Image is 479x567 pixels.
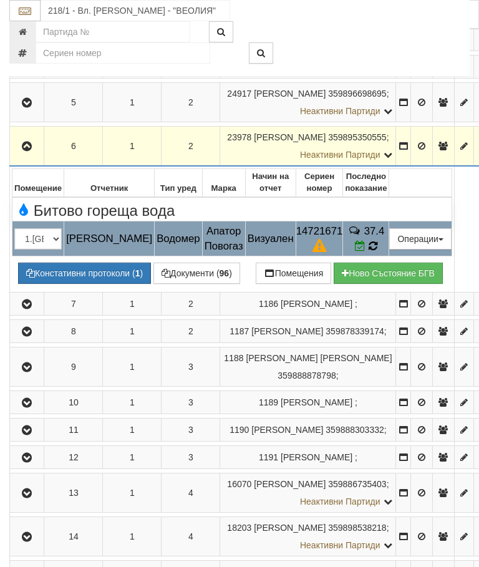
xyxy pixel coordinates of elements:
[227,523,251,533] span: Партида №
[227,89,251,99] span: Партида №
[254,132,326,142] span: [PERSON_NAME]
[343,169,389,197] th: Последно показание
[328,523,386,533] span: 359898538218
[188,452,193,462] span: 3
[355,241,365,251] i: Редакция Отчет към 31/07/2025
[227,132,251,142] span: Партида №
[103,292,162,315] td: 1
[245,169,296,197] th: Начин на отчет
[155,221,203,256] td: Водомер
[135,268,140,278] b: 1
[66,233,152,245] span: [PERSON_NAME]
[326,326,384,336] span: 359878339174
[254,89,326,99] span: [PERSON_NAME]
[220,347,396,386] td: ;
[300,497,380,506] span: Неактивни Партиди
[296,225,343,237] span: 14721671
[103,347,162,386] td: 1
[220,418,396,441] td: ;
[296,169,343,197] th: Сериен номер
[328,89,386,99] span: 359896698695
[44,83,103,122] td: 5
[389,228,452,250] button: Операции
[103,127,162,167] td: 1
[220,268,230,278] b: 96
[259,299,278,309] span: Партида №
[202,221,245,256] td: Апатор Повогаз
[364,225,385,237] span: 37.4
[220,390,396,414] td: ;
[220,127,396,167] td: ;
[44,390,103,414] td: 10
[251,326,323,336] span: [PERSON_NAME]
[188,326,193,336] span: 2
[230,425,249,435] span: Партида №
[281,299,352,309] span: [PERSON_NAME]
[259,452,278,462] span: Партида №
[220,292,396,315] td: ;
[188,531,193,541] span: 4
[44,319,103,342] td: 8
[103,390,162,414] td: 1
[155,169,203,197] th: Тип уред
[227,479,251,489] span: Партида №
[300,106,380,116] span: Неактивни Партиди
[230,326,249,336] span: Партида №
[251,425,323,435] span: [PERSON_NAME]
[202,169,245,197] th: Марка
[328,479,386,489] span: 359886735403
[220,83,396,122] td: ;
[259,397,278,407] span: Партида №
[44,127,103,167] td: 6
[300,150,380,160] span: Неактивни Партиди
[334,263,443,284] button: Новo Състояние БГВ
[256,263,332,284] button: Помещения
[103,445,162,468] td: 1
[369,240,377,252] span: История на показанията
[281,452,352,462] span: [PERSON_NAME]
[18,263,151,284] button: Констативни протоколи (1)
[103,418,162,441] td: 1
[44,445,103,468] td: 12
[328,132,386,142] span: 359895350555
[254,523,326,533] span: [PERSON_NAME]
[103,319,162,342] td: 1
[103,83,162,122] td: 1
[300,540,380,550] span: Неактивни Партиди
[44,347,103,386] td: 9
[254,479,326,489] span: [PERSON_NAME]
[220,319,396,342] td: ;
[103,516,162,556] td: 1
[153,263,240,284] button: Документи (96)
[246,353,392,363] span: [PERSON_NAME] [PERSON_NAME]
[220,473,396,512] td: ;
[224,353,243,363] span: Партида №
[188,397,193,407] span: 3
[103,473,162,512] td: 1
[188,299,193,309] span: 2
[12,169,64,197] th: Помещение
[36,21,190,42] input: Партида №
[347,225,364,236] span: История на забележките
[220,445,396,468] td: ;
[188,141,193,151] span: 2
[278,371,336,380] span: 359888878798
[326,425,384,435] span: 359888303332
[44,473,103,512] td: 13
[188,97,193,107] span: 2
[64,169,155,197] th: Отчетник
[36,42,210,64] input: Сериен номер
[188,362,193,372] span: 3
[245,221,296,256] td: Визуален
[44,516,103,556] td: 14
[220,516,396,556] td: ;
[44,418,103,441] td: 11
[44,292,103,315] td: 7
[14,203,175,219] span: Битово гореща вода
[281,397,352,407] span: [PERSON_NAME]
[188,488,193,498] span: 4
[188,425,193,435] span: 3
